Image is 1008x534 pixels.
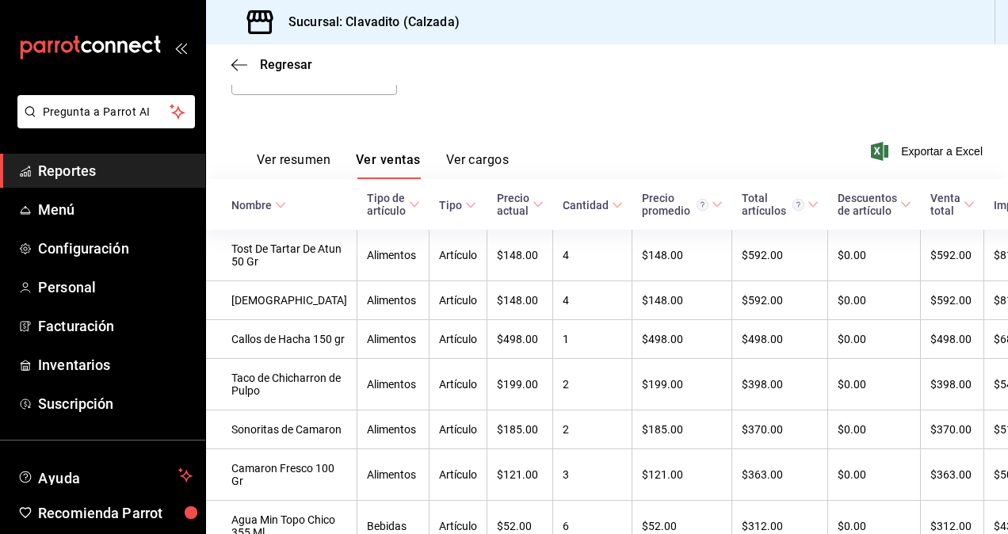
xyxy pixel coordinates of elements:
[38,466,172,485] span: Ayuda
[38,393,193,414] span: Suscripción
[732,410,828,449] td: $370.00
[553,230,632,281] td: 4
[632,281,732,320] td: $148.00
[430,359,487,410] td: Artículo
[357,230,430,281] td: Alimentos
[487,359,553,410] td: $199.00
[792,199,804,211] svg: El total artículos considera cambios de precios en los artículos así como costos adicionales por ...
[206,359,357,410] td: Taco de Chicharron de Pulpo
[563,199,609,212] div: Cantidad
[487,449,553,501] td: $121.00
[430,410,487,449] td: Artículo
[206,449,357,501] td: Camaron Fresco 100 Gr
[732,359,828,410] td: $398.00
[260,57,312,72] span: Regresar
[357,281,430,320] td: Alimentos
[38,160,193,181] span: Reportes
[439,199,476,212] span: Tipo
[487,320,553,359] td: $498.00
[174,41,187,54] button: open_drawer_menu
[17,95,195,128] button: Pregunta a Parrot AI
[446,152,510,179] button: Ver cargos
[487,410,553,449] td: $185.00
[828,449,921,501] td: $0.00
[38,238,193,259] span: Configuración
[43,104,170,120] span: Pregunta a Parrot AI
[487,230,553,281] td: $148.00
[257,152,509,179] div: navigation tabs
[206,320,357,359] td: Callos de Hacha 150 gr
[553,410,632,449] td: 2
[921,320,984,359] td: $498.00
[838,192,911,217] span: Descuentos de artículo
[563,199,623,212] span: Cantidad
[497,192,544,217] span: Precio actual
[632,449,732,501] td: $121.00
[357,410,430,449] td: Alimentos
[356,152,421,179] button: Ver ventas
[553,359,632,410] td: 2
[38,199,193,220] span: Menú
[742,192,804,217] div: Total artículos
[742,192,819,217] span: Total artículos
[930,192,975,217] span: Venta total
[828,359,921,410] td: $0.00
[921,359,984,410] td: $398.00
[632,410,732,449] td: $185.00
[828,230,921,281] td: $0.00
[497,192,529,217] div: Precio actual
[553,320,632,359] td: 1
[921,449,984,501] td: $363.00
[231,199,272,212] div: Nombre
[828,281,921,320] td: $0.00
[38,502,193,524] span: Recomienda Parrot
[732,230,828,281] td: $592.00
[430,449,487,501] td: Artículo
[632,320,732,359] td: $498.00
[439,199,462,212] div: Tipo
[206,281,357,320] td: [DEMOGRAPHIC_DATA]
[632,230,732,281] td: $148.00
[632,359,732,410] td: $199.00
[38,277,193,298] span: Personal
[921,230,984,281] td: $592.00
[430,281,487,320] td: Artículo
[430,230,487,281] td: Artículo
[921,281,984,320] td: $592.00
[553,449,632,501] td: 3
[732,320,828,359] td: $498.00
[357,449,430,501] td: Alimentos
[206,230,357,281] td: Tost De Tartar De Atun 50 Gr
[732,449,828,501] td: $363.00
[231,57,312,72] button: Regresar
[642,192,708,217] div: Precio promedio
[642,192,723,217] span: Precio promedio
[38,315,193,337] span: Facturación
[874,142,983,161] button: Exportar a Excel
[231,199,286,212] span: Nombre
[357,320,430,359] td: Alimentos
[553,281,632,320] td: 4
[697,199,708,211] svg: Precio promedio = Total artículos / cantidad
[487,281,553,320] td: $148.00
[838,192,897,217] div: Descuentos de artículo
[430,320,487,359] td: Artículo
[257,152,330,179] button: Ver resumen
[828,320,921,359] td: $0.00
[930,192,960,217] div: Venta total
[276,13,460,32] h3: Sucursal: Clavadito (Calzada)
[11,115,195,132] a: Pregunta a Parrot AI
[38,354,193,376] span: Inventarios
[367,192,420,217] span: Tipo de artículo
[357,359,430,410] td: Alimentos
[828,410,921,449] td: $0.00
[921,410,984,449] td: $370.00
[206,410,357,449] td: Sonoritas de Camaron
[367,192,406,217] div: Tipo de artículo
[732,281,828,320] td: $592.00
